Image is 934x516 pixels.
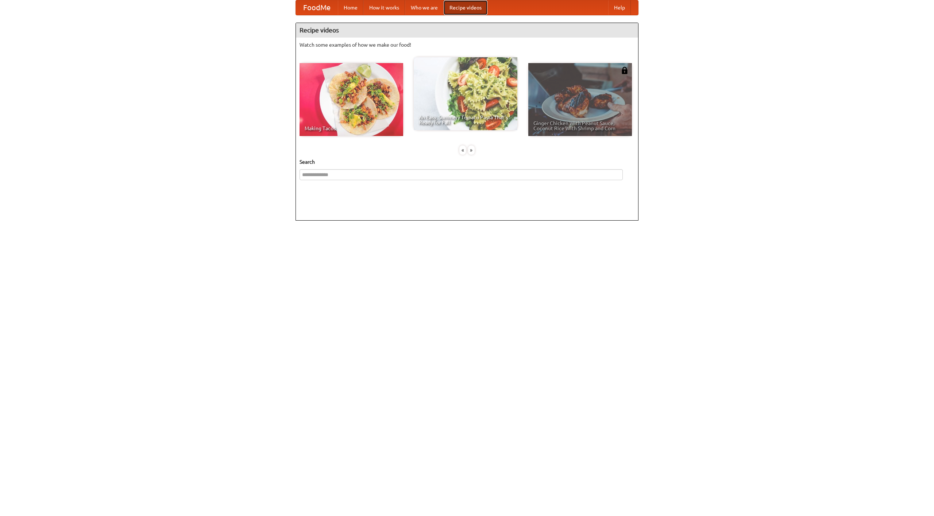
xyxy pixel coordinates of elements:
span: Making Tacos [305,126,398,131]
p: Watch some examples of how we make our food! [300,41,634,49]
h4: Recipe videos [296,23,638,38]
a: How it works [363,0,405,15]
h5: Search [300,158,634,166]
div: « [459,146,466,155]
img: 483408.png [621,67,628,74]
div: » [468,146,475,155]
a: FoodMe [296,0,338,15]
a: Recipe videos [444,0,487,15]
a: Help [608,0,631,15]
a: Home [338,0,363,15]
a: Making Tacos [300,63,403,136]
a: Who we are [405,0,444,15]
a: An Easy, Summery Tomato Pasta That's Ready for Fall [414,57,517,130]
span: An Easy, Summery Tomato Pasta That's Ready for Fall [419,115,512,125]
